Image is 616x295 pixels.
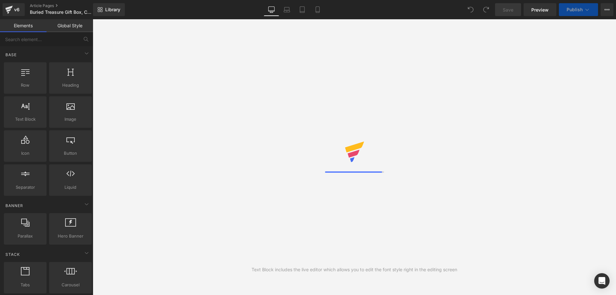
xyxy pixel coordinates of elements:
a: Preview [524,3,556,16]
a: New Library [93,3,125,16]
span: Row [6,82,45,89]
span: Tabs [6,282,45,288]
div: Text Block includes the live editor which allows you to edit the font style right in the editing ... [252,266,457,273]
span: Text Block [6,116,45,123]
span: Liquid [51,184,90,191]
span: Icon [6,150,45,157]
button: Publish [559,3,598,16]
span: Separator [6,184,45,191]
button: More [601,3,613,16]
span: Publish [567,7,583,12]
div: Open Intercom Messenger [594,273,610,289]
a: Desktop [264,3,279,16]
span: Parallax [6,233,45,239]
span: Preview [531,6,549,13]
button: Undo [464,3,477,16]
a: Global Style [47,19,93,32]
span: Base [5,52,17,58]
a: Mobile [310,3,325,16]
span: Save [503,6,513,13]
span: Carousel [51,282,90,288]
span: Image [51,116,90,123]
span: Buried Treasure Gift Box, Create and Make [30,10,91,15]
a: Laptop [279,3,295,16]
span: Library [105,7,120,13]
a: Tablet [295,3,310,16]
span: Banner [5,203,24,209]
button: Redo [480,3,492,16]
span: Button [51,150,90,157]
span: Stack [5,251,21,257]
span: Heading [51,82,90,89]
div: v6 [13,5,21,14]
a: Article Pages [30,3,104,8]
a: v6 [3,3,25,16]
span: Hero Banner [51,233,90,239]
